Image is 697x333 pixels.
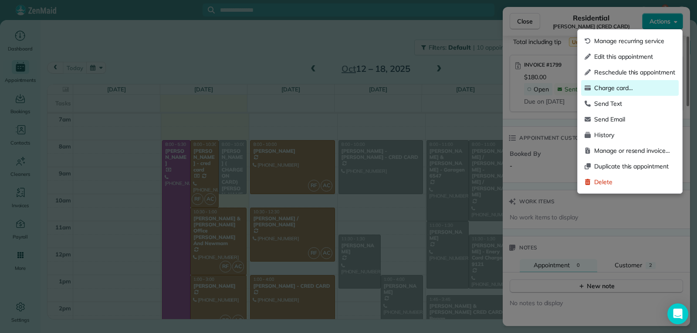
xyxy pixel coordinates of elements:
span: Reschedule this appointment [594,68,675,77]
span: History [594,131,675,139]
span: Manage recurring service [594,37,675,45]
span: Manage or resend invoice… [594,146,675,155]
div: Open Intercom Messenger [667,303,688,324]
span: Send Email [594,115,675,124]
span: Delete [594,178,675,186]
span: Duplicate this appointment [594,162,675,171]
span: Send Text [594,99,675,108]
span: Charge card… [594,84,675,92]
span: Edit this appointment [594,52,675,61]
